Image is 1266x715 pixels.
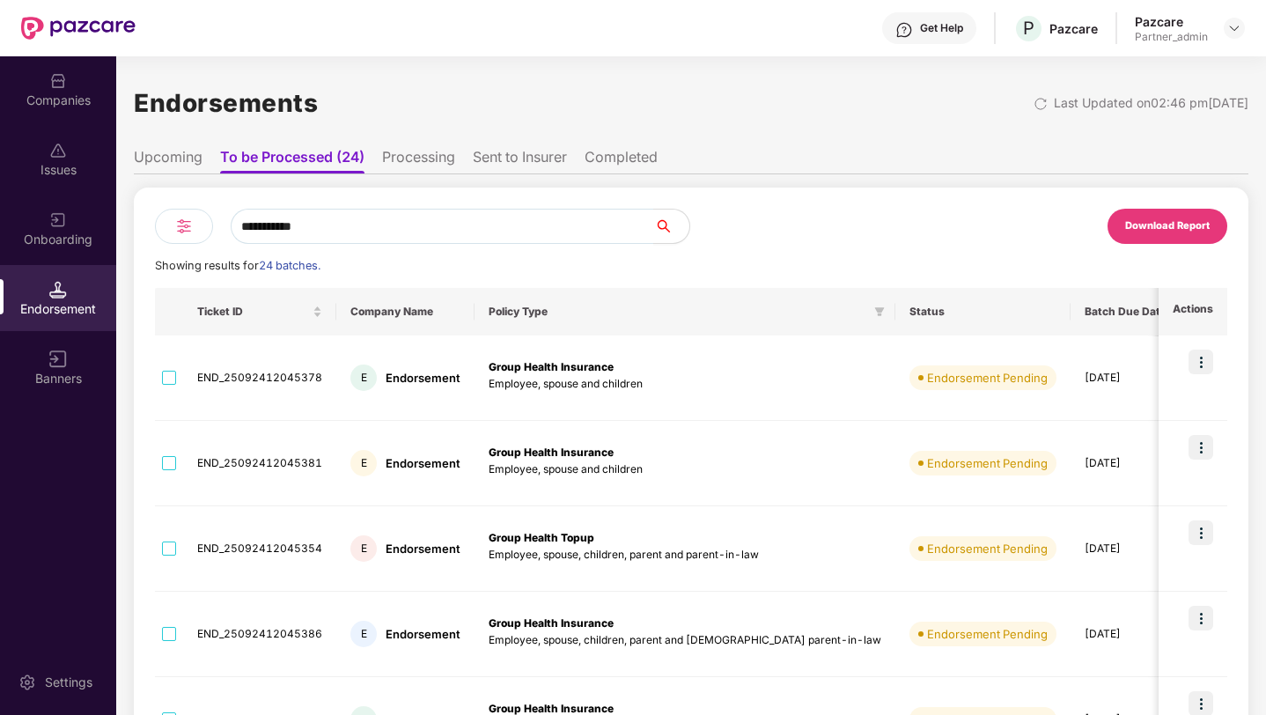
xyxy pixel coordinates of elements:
[489,616,614,630] b: Group Health Insurance
[1071,288,1194,335] th: Batch Due Date
[1189,350,1213,374] img: icon
[653,219,689,233] span: search
[585,148,658,173] li: Completed
[489,632,881,649] p: Employee, spouse, children, parent and [DEMOGRAPHIC_DATA] parent-in-law
[155,259,320,272] span: Showing results for
[220,148,364,173] li: To be Processed (24)
[1159,288,1227,335] th: Actions
[49,281,67,299] img: svg+xml;base64,PHN2ZyB3aWR0aD0iMTQuNSIgaGVpZ2h0PSIxNC41IiB2aWV3Qm94PSIwIDAgMTYgMTYiIGZpbGw9Im5vbm...
[1135,30,1208,44] div: Partner_admin
[871,301,888,322] span: filter
[489,702,614,715] b: Group Health Insurance
[134,148,202,173] li: Upcoming
[173,216,195,237] img: svg+xml;base64,PHN2ZyB4bWxucz0iaHR0cDovL3d3dy53My5vcmcvMjAwMC9zdmciIHdpZHRoPSIyNCIgaGVpZ2h0PSIyNC...
[895,21,913,39] img: svg+xml;base64,PHN2ZyBpZD0iSGVscC0zMngzMiIgeG1sbnM9Imh0dHA6Ly93d3cudzMub3JnLzIwMDAvc3ZnIiB3aWR0aD...
[1189,435,1213,460] img: icon
[1071,506,1194,592] td: [DATE]
[473,148,567,173] li: Sent to Insurer
[1071,421,1194,506] td: [DATE]
[350,535,377,562] div: E
[489,461,881,478] p: Employee, spouse and children
[183,506,336,592] td: END_25092412045354
[1071,335,1194,421] td: [DATE]
[927,454,1048,472] div: Endorsement Pending
[386,370,460,387] div: Endorsement
[895,288,1071,335] th: Status
[1054,93,1248,113] div: Last Updated on 02:46 pm[DATE]
[1034,97,1048,111] img: svg+xml;base64,PHN2ZyBpZD0iUmVsb2FkLTMyeDMyIiB4bWxucz0iaHR0cDovL3d3dy53My5vcmcvMjAwMC9zdmciIHdpZH...
[874,306,885,317] span: filter
[653,209,690,244] button: search
[49,211,67,229] img: svg+xml;base64,PHN2ZyB3aWR0aD0iMjAiIGhlaWdodD0iMjAiIHZpZXdCb3g9IjAgMCAyMCAyMCIgZmlsbD0ibm9uZSIgeG...
[49,350,67,368] img: svg+xml;base64,PHN2ZyB3aWR0aD0iMTYiIGhlaWdodD0iMTYiIHZpZXdCb3g9IjAgMCAxNiAxNiIgZmlsbD0ibm9uZSIgeG...
[1125,218,1210,234] div: Download Report
[386,541,460,557] div: Endorsement
[336,288,475,335] th: Company Name
[40,674,98,691] div: Settings
[1135,13,1208,30] div: Pazcare
[489,446,614,459] b: Group Health Insurance
[49,142,67,159] img: svg+xml;base64,PHN2ZyBpZD0iSXNzdWVzX2Rpc2FibGVkIiB4bWxucz0iaHR0cDovL3d3dy53My5vcmcvMjAwMC9zdmciIH...
[1071,592,1194,677] td: [DATE]
[1227,21,1241,35] img: svg+xml;base64,PHN2ZyBpZD0iRHJvcGRvd24tMzJ4MzIiIHhtbG5zPSJodHRwOi8vd3d3LnczLm9yZy8yMDAwL3N2ZyIgd2...
[927,369,1048,387] div: Endorsement Pending
[927,540,1048,557] div: Endorsement Pending
[927,625,1048,643] div: Endorsement Pending
[1189,520,1213,545] img: icon
[183,288,336,335] th: Ticket ID
[382,148,455,173] li: Processing
[1189,606,1213,630] img: icon
[18,674,36,691] img: svg+xml;base64,PHN2ZyBpZD0iU2V0dGluZy0yMHgyMCIgeG1sbnM9Imh0dHA6Ly93d3cudzMub3JnLzIwMDAvc3ZnIiB3aW...
[386,626,460,643] div: Endorsement
[134,84,318,122] h1: Endorsements
[183,335,336,421] td: END_25092412045378
[350,365,377,391] div: E
[920,21,963,35] div: Get Help
[489,305,867,319] span: Policy Type
[183,421,336,506] td: END_25092412045381
[21,17,136,40] img: New Pazcare Logo
[350,450,377,476] div: E
[197,305,309,319] span: Ticket ID
[1049,20,1098,37] div: Pazcare
[386,455,460,472] div: Endorsement
[489,531,594,544] b: Group Health Topup
[49,72,67,90] img: svg+xml;base64,PHN2ZyBpZD0iQ29tcGFuaWVzIiB4bWxucz0iaHR0cDovL3d3dy53My5vcmcvMjAwMC9zdmciIHdpZHRoPS...
[489,547,881,564] p: Employee, spouse, children, parent and parent-in-law
[1023,18,1034,39] span: P
[489,376,881,393] p: Employee, spouse and children
[350,621,377,647] div: E
[259,259,320,272] span: 24 batches.
[183,592,336,677] td: END_25092412045386
[1085,305,1167,319] span: Batch Due Date
[489,360,614,373] b: Group Health Insurance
